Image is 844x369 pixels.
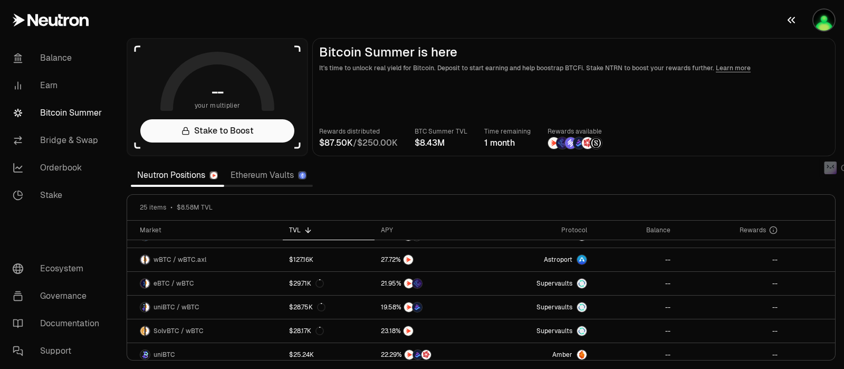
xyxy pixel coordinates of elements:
[484,137,531,149] div: 1 month
[677,343,784,366] a: --
[127,319,283,343] a: SolvBTC LogowBTC LogoSolvBTC / wBTC
[289,256,313,264] div: $127.16K
[813,10,835,31] img: Kycka wallet
[677,248,784,271] a: --
[4,99,114,127] a: Bitcoin Summer
[127,248,283,271] a: wBTC LogowBTC.axl LogowBTC / wBTC.axl
[577,350,587,359] img: Amber
[140,226,276,234] div: Market
[4,337,114,365] a: Support
[415,126,467,137] p: BTC Summer TVL
[140,119,294,143] a: Stake to Boost
[299,172,306,179] img: Ethereum Logo
[4,72,114,99] a: Earn
[573,137,585,149] img: Bedrock Diamonds
[381,226,478,234] div: APY
[484,272,593,295] a: SupervaultsSupervaults
[4,44,114,72] a: Balance
[4,154,114,182] a: Orderbook
[536,279,572,288] span: Supervaults
[154,279,194,288] span: eBTC / wBTC
[491,226,587,234] div: Protocol
[404,279,414,288] img: NTRN
[4,182,114,209] a: Stake
[154,303,199,311] span: uniBTC / wBTC
[140,326,145,336] img: SolvBTC Logo
[404,255,413,264] img: NTRN
[140,203,166,212] span: 25 items
[146,255,150,264] img: wBTC.axl Logo
[677,296,784,319] a: --
[224,165,313,186] a: Ethereum Vaults
[375,343,484,366] a: NTRNBedrock DiamondsMars Fragments
[195,100,241,111] span: your multiplier
[283,248,375,271] a: $127.16K
[140,302,145,312] img: uniBTC Logo
[484,296,593,319] a: SupervaultsSupervaults
[177,203,213,212] span: $8.58M TVL
[319,63,829,73] p: It's time to unlock real yield for Bitcoin. Deposit to start earning and help boostrap BTCFi. Sta...
[677,319,784,343] a: --
[413,350,423,359] img: Bedrock Diamonds
[140,279,145,288] img: eBTC Logo
[283,272,375,295] a: $29.71K
[548,126,602,137] p: Rewards available
[140,255,145,264] img: wBTC Logo
[593,248,677,271] a: --
[289,351,314,359] div: $25.24K
[677,272,784,295] a: --
[381,326,478,336] button: NTRN
[381,349,478,360] button: NTRNBedrock DiamondsMars Fragments
[582,137,593,149] img: Mars Fragments
[146,326,150,336] img: wBTC Logo
[154,351,175,359] span: uniBTC
[740,226,766,234] span: Rewards
[375,319,484,343] a: NTRN
[484,126,531,137] p: Time remaining
[421,350,431,359] img: Mars Fragments
[593,343,677,366] a: --
[577,326,587,336] img: Supervaults
[565,137,577,149] img: Solv Points
[131,165,224,186] a: Neutron Positions
[4,127,114,154] a: Bridge & Swap
[127,296,283,319] a: uniBTC LogowBTC LogouniBTC / wBTC
[413,279,422,288] img: EtherFi Points
[127,272,283,295] a: eBTC LogowBTC LogoeBTC / wBTC
[283,343,375,366] a: $25.24K
[319,137,398,149] div: /
[154,327,204,335] span: SolvBTC / wBTC
[405,350,414,359] img: NTRN
[600,226,670,234] div: Balance
[289,226,368,234] div: TVL
[289,327,324,335] div: $28.17K
[283,319,375,343] a: $28.17K
[375,296,484,319] a: NTRNBedrock Diamonds
[283,296,375,319] a: $28.75K
[381,278,478,289] button: NTRNEtherFi Points
[593,272,677,295] a: --
[289,279,324,288] div: $29.71K
[590,137,602,149] img: Structured Points
[593,296,677,319] a: --
[319,126,398,137] p: Rewards distributed
[146,302,150,312] img: wBTC Logo
[404,326,413,336] img: NTRN
[4,282,114,310] a: Governance
[577,279,587,288] img: Supervaults
[375,248,484,271] a: NTRN
[536,327,572,335] span: Supervaults
[154,256,206,264] span: wBTC / wBTC.axl
[557,137,568,149] img: EtherFi Points
[381,254,478,265] button: NTRN
[593,319,677,343] a: --
[404,302,414,312] img: NTRN
[375,272,484,295] a: NTRNEtherFi Points
[413,302,422,312] img: Bedrock Diamonds
[536,303,572,311] span: Supervaults
[127,343,283,366] a: uniBTC LogouniBTC
[381,302,478,313] button: NTRNBedrock Diamonds
[552,351,572,359] span: Amber
[4,255,114,282] a: Ecosystem
[577,302,587,312] img: Supervaults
